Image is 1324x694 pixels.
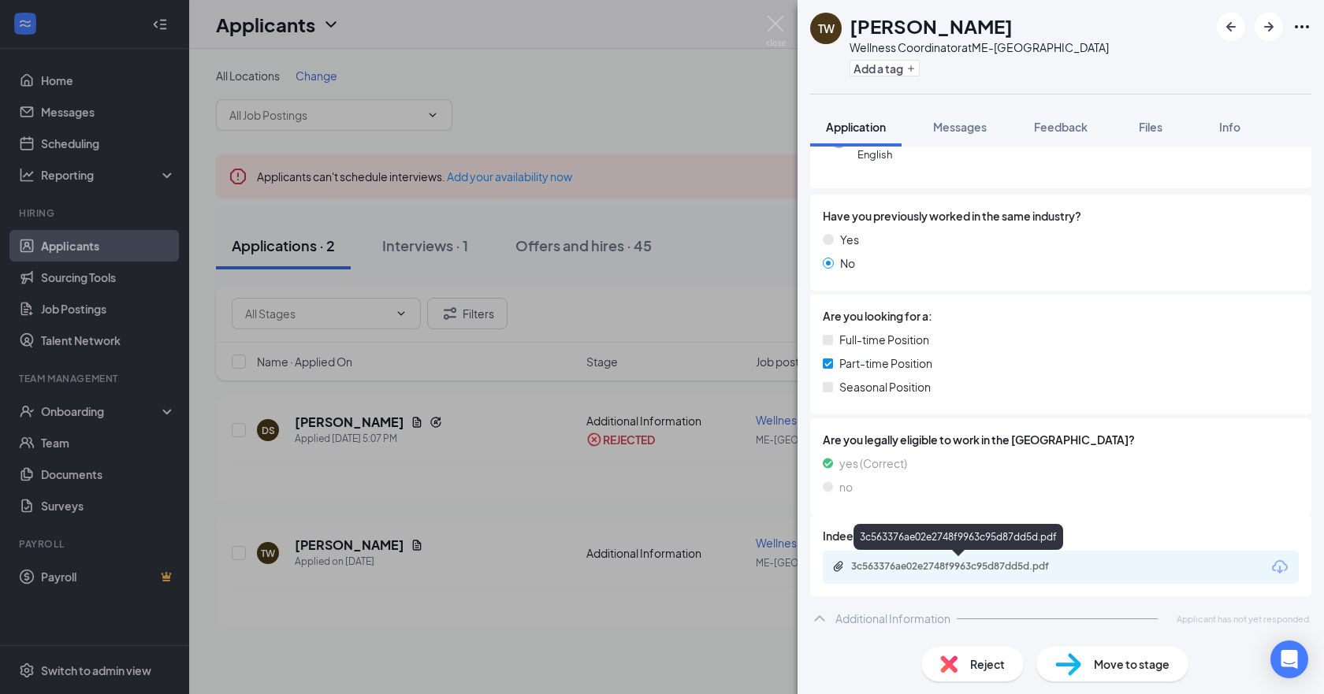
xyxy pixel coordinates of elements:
[832,560,845,573] svg: Paperclip
[1222,17,1240,36] svg: ArrowLeftNew
[906,64,916,73] svg: Plus
[1292,17,1311,36] svg: Ellipses
[970,655,1005,673] span: Reject
[933,120,987,134] span: Messages
[1259,17,1278,36] svg: ArrowRight
[818,20,835,36] div: TW
[840,254,855,272] span: No
[823,307,932,325] span: Are you looking for a:
[1219,120,1240,134] span: Info
[1094,655,1170,673] span: Move to stage
[823,431,1299,448] span: Are you legally eligible to work in the [GEOGRAPHIC_DATA]?
[1255,13,1283,41] button: ArrowRight
[1270,640,1308,678] div: Open Intercom Messenger
[854,524,1063,550] div: 3c563376ae02e2748f9963c95d87dd5d.pdf
[1177,612,1311,625] span: Applicant has not yet responded.
[823,207,1081,225] span: Have you previously worked in the same industry?
[840,231,859,248] span: Yes
[839,378,931,395] span: Seasonal Position
[810,609,829,628] svg: ChevronUp
[823,527,906,544] span: Indeed Resume
[850,13,1013,39] h1: [PERSON_NAME]
[1270,558,1289,577] svg: Download
[832,560,1088,575] a: Paperclip3c563376ae02e2748f9963c95d87dd5d.pdf
[835,610,950,626] div: Additional Information
[850,39,1109,55] div: Wellness Coordinator at ME-[GEOGRAPHIC_DATA]
[839,354,932,372] span: Part-time Position
[851,560,1072,573] div: 3c563376ae02e2748f9963c95d87dd5d.pdf
[839,331,929,348] span: Full-time Position
[839,455,907,472] span: yes (Correct)
[850,60,920,76] button: PlusAdd a tag
[839,478,853,495] span: no
[857,147,955,162] span: English
[1139,120,1162,134] span: Files
[826,120,886,134] span: Application
[1217,13,1245,41] button: ArrowLeftNew
[1034,120,1088,134] span: Feedback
